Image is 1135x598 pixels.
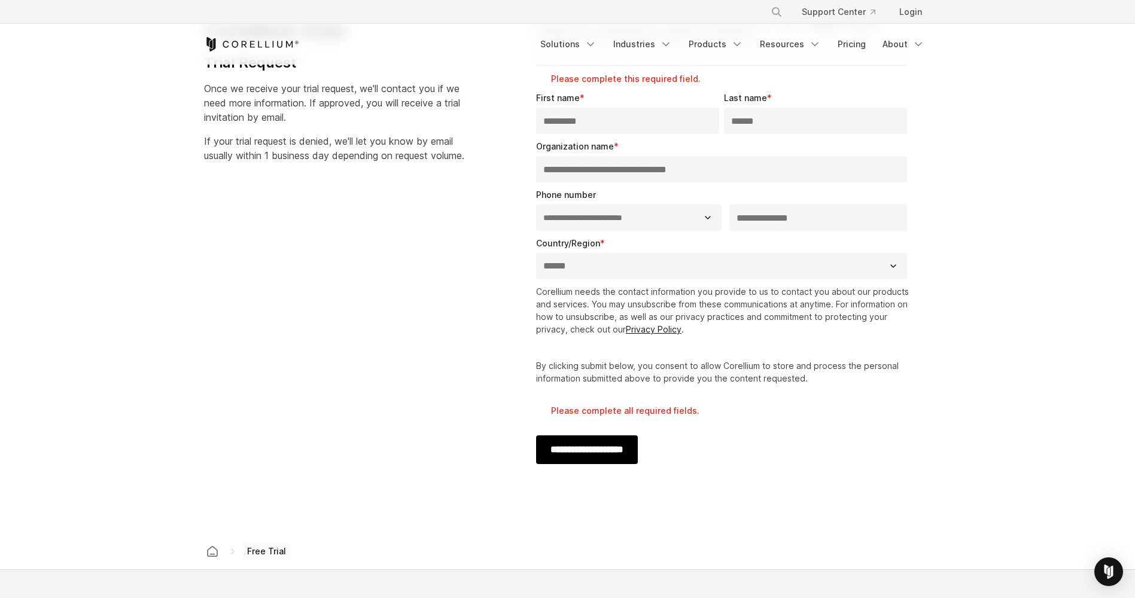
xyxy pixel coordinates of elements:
div: Open Intercom Messenger [1094,557,1123,586]
span: First name [536,93,580,103]
a: Login [890,1,932,23]
a: Pricing [830,33,873,55]
span: Last name [724,93,767,103]
span: Free Trial [242,543,291,560]
span: Country/Region [536,238,600,248]
span: Phone number [536,190,596,200]
a: Corellium home [202,543,223,560]
a: Resources [753,33,828,55]
a: Products [681,33,750,55]
span: If your trial request is denied, we'll let you know by email usually within 1 business day depend... [204,135,464,161]
a: Corellium Home [204,37,299,51]
a: Support Center [792,1,885,23]
a: About [875,33,932,55]
p: By clicking submit below, you consent to allow Corellium to store and process the personal inform... [536,359,912,385]
button: Search [766,1,787,23]
p: Corellium needs the contact information you provide to us to contact you about our products and s... [536,285,912,335]
a: Solutions [533,33,604,55]
label: Please complete all required fields. [551,405,912,417]
div: Navigation Menu [533,33,932,55]
a: Industries [606,33,679,55]
div: Navigation Menu [756,1,932,23]
span: Organization name [536,141,614,151]
label: Please complete this required field. [551,73,912,85]
a: Privacy Policy [626,324,681,334]
span: Once we receive your trial request, we'll contact you if we need more information. If approved, y... [204,83,460,123]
